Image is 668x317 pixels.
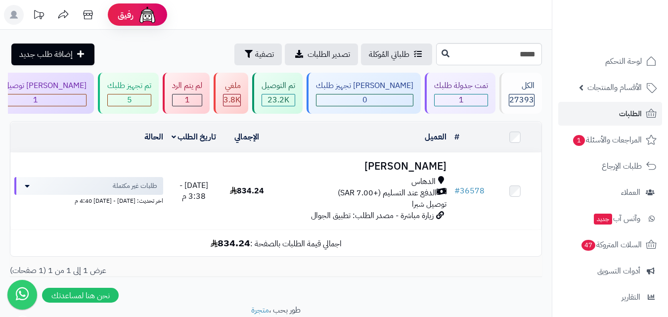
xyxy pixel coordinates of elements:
[262,80,295,91] div: تم التوصيل
[234,44,282,65] button: تصفية
[19,48,73,60] span: إضافة طلب جديد
[558,154,662,178] a: طلبات الإرجاع
[316,80,413,91] div: [PERSON_NAME] تجهيز طلبك
[601,18,659,39] img: logo-2.png
[144,131,163,143] a: الحالة
[558,207,662,230] a: وآتس آبجديد
[14,195,163,205] div: اخر تحديث: [DATE] - [DATE] 4:40 م
[423,73,497,114] a: تمت جدولة طلبك 1
[412,198,446,210] span: توصيل شبرا
[622,290,640,304] span: التقارير
[107,80,151,91] div: تم تجهيز طلبك
[459,94,464,106] span: 1
[580,238,642,252] span: السلات المتروكة
[605,54,642,68] span: لوحة التحكم
[619,107,642,121] span: الطلبات
[361,44,432,65] a: طلباتي المُوكلة
[108,94,151,106] div: 5
[185,94,190,106] span: 1
[425,131,446,143] a: العميل
[558,233,662,257] a: السلات المتروكة47
[11,44,94,65] a: إضافة طلب جديد
[558,102,662,126] a: الطلبات
[311,210,434,222] span: زيارة مباشرة - مصدر الطلب: تطبيق الجوال
[573,135,585,146] span: 1
[308,48,350,60] span: تصدير الطلبات
[173,94,202,106] div: 1
[597,264,640,278] span: أدوات التسويق
[305,73,423,114] a: [PERSON_NAME] تجهيز طلبك 0
[509,80,534,91] div: الكل
[369,48,409,60] span: طلباتي المُوكلة
[212,73,250,114] a: ملغي 3.8K
[593,212,640,226] span: وآتس آب
[581,239,596,251] span: 47
[179,180,208,203] span: [DATE] - 3:38 م
[223,94,240,106] div: 3818
[161,73,212,114] a: لم يتم الرد 1
[509,94,534,106] span: 27393
[454,185,485,197] a: #36578
[594,214,612,225] span: جديد
[127,94,132,106] span: 5
[172,80,202,91] div: لم يتم الرد
[172,131,217,143] a: تاريخ الطلب
[454,131,459,143] a: #
[223,94,240,106] span: 3.8K
[338,187,437,199] span: الدفع عند التسليم (+7.00 SAR)
[454,185,460,197] span: #
[118,9,134,21] span: رفيق
[572,133,642,147] span: المراجعات والأسئلة
[251,304,269,316] a: متجرة
[435,94,488,106] div: 1
[230,185,264,197] span: 834.24
[558,49,662,73] a: لوحة التحكم
[497,73,544,114] a: الكل27393
[316,94,413,106] div: 0
[96,73,161,114] a: تم تجهيز طلبك 5
[234,131,259,143] a: الإجمالي
[26,5,51,27] a: تحديثات المنصة
[621,185,640,199] span: العملاء
[10,230,541,256] td: اجمالي قيمة الطلبات بالصفحة :
[277,161,446,172] h3: [PERSON_NAME]
[587,81,642,94] span: الأقسام والمنتجات
[558,181,662,204] a: العملاء
[250,73,305,114] a: تم التوصيل 23.2K
[113,181,157,191] span: طلبات غير مكتملة
[285,44,358,65] a: تصدير الطلبات
[558,285,662,309] a: التقارير
[558,259,662,283] a: أدوات التسويق
[262,94,295,106] div: 23196
[33,94,38,106] span: 1
[255,48,274,60] span: تصفية
[558,128,662,152] a: المراجعات والأسئلة1
[267,94,289,106] span: 23.2K
[362,94,367,106] span: 0
[602,159,642,173] span: طلبات الإرجاع
[137,5,157,25] img: ai-face.png
[411,176,436,187] span: الدهاس
[2,265,276,276] div: عرض 1 إلى 1 من 1 (1 صفحات)
[223,80,241,91] div: ملغي
[211,235,250,250] b: 834.24
[434,80,488,91] div: تمت جدولة طلبك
